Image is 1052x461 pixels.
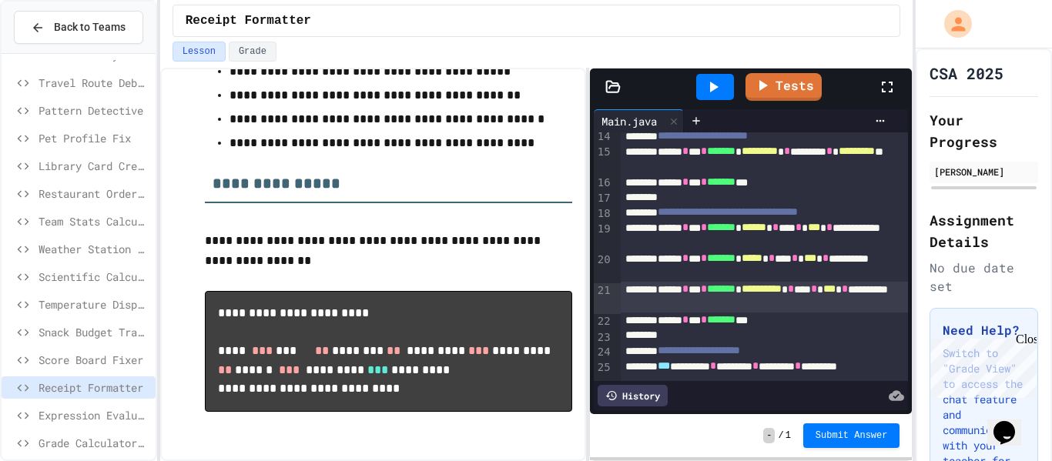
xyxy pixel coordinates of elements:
[594,222,613,252] div: 19
[39,130,149,146] span: Pet Profile Fix
[816,429,888,442] span: Submit Answer
[39,352,149,368] span: Score Board Fixer
[594,191,613,206] div: 17
[943,321,1025,339] h3: Need Help?
[6,6,106,98] div: Chat with us now!Close
[594,283,613,314] div: 21
[930,109,1038,152] h2: Your Progress
[229,42,276,62] button: Grade
[594,360,613,391] div: 25
[594,206,613,222] div: 18
[930,209,1038,252] h2: Assignment Details
[39,158,149,174] span: Library Card Creator
[186,12,311,30] span: Receipt Formatter
[763,428,775,443] span: -
[39,324,149,340] span: Snack Budget Tracker
[778,429,783,442] span: /
[594,345,613,360] div: 24
[39,407,149,423] span: Expression Evaluator Fix
[39,241,149,257] span: Weather Station Debugger
[594,129,613,145] div: 14
[14,11,143,44] button: Back to Teams
[594,109,684,132] div: Main.java
[930,259,1038,296] div: No due date set
[594,145,613,175] div: 15
[39,102,149,119] span: Pattern Detective
[594,330,613,346] div: 23
[930,62,1003,84] h1: CSA 2025
[39,269,149,285] span: Scientific Calculator
[54,19,126,35] span: Back to Teams
[39,213,149,229] span: Team Stats Calculator
[987,399,1037,446] iframe: chat widget
[594,314,613,329] div: 22
[928,6,976,42] div: My Account
[173,42,226,62] button: Lesson
[39,379,149,396] span: Receipt Formatter
[745,73,822,101] a: Tests
[594,113,665,129] div: Main.java
[39,435,149,451] span: Grade Calculator Pro
[786,429,791,442] span: 1
[803,423,900,448] button: Submit Answer
[594,175,613,191] div: 16
[594,252,613,283] div: 20
[39,185,149,202] span: Restaurant Order System
[924,332,1037,398] iframe: chat widget
[598,385,668,406] div: History
[39,296,149,312] span: Temperature Display Fix
[934,165,1034,179] div: [PERSON_NAME]
[39,75,149,91] span: Travel Route Debugger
